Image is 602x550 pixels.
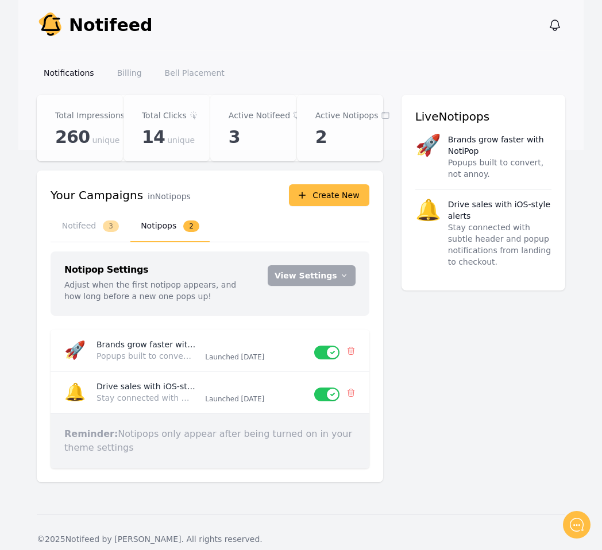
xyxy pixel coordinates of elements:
h3: Your Campaigns [51,187,143,203]
p: in Notipops [148,191,191,202]
p: Drive sales with iOS-style alerts [448,199,551,222]
button: Notipops2 [130,211,210,242]
p: Stay connected with subtle header and popup notifications from landing to checkout. [448,222,551,268]
p: Popups built to convert, not annoy. [448,157,551,180]
strong: Reminder: [64,428,118,439]
p: Brands grow faster with NotiPop [97,339,196,350]
p: Brands grow faster with NotiPop [448,134,551,157]
button: />GIF [175,381,199,413]
a: Bell Placement [158,63,231,83]
span: unique [167,134,195,146]
span: © 2025 Notifeed by [PERSON_NAME]. [37,534,184,544]
span: 260 [55,127,90,148]
span: 3 [103,220,119,232]
p: Popups built to convert, not annoy. [97,350,191,362]
span: All rights reserved. [186,534,262,544]
p: Active Notipops [315,109,379,122]
nav: Tabs [51,211,369,242]
h2: Don't see Notifeed in your header? Let me know and I'll set it up! ✅ [34,37,215,60]
p: Active Notifeed [229,109,290,122]
span: 🔔 [64,382,86,402]
iframe: gist-messenger-bubble-iframe [563,511,591,539]
h3: Live Notipops [415,109,551,125]
a: Billing [110,63,149,83]
span: unique [92,134,119,146]
span: 2 [183,220,199,232]
p: Adjust when the first notipop appears, and how long before a new one pops up! [64,279,254,302]
h1: Notifeed [34,14,215,31]
time: 2025-08-19T15:50:37.141Z [241,353,265,361]
span: 🔔 [415,199,441,268]
button: Notifeed3 [51,211,130,242]
span: 🚀 [64,340,86,360]
time: 2025-06-23T20:01:08.023Z [241,395,265,403]
span: 3 [229,127,240,148]
p: Notipops only appear after being turned on in your theme settings [51,413,369,468]
h3: Notipop Settings [64,265,254,274]
button: Create New [289,184,369,206]
p: Launched [205,394,304,404]
p: Stay connected with subtle header and popup notifications from landing to checkout. [97,392,191,404]
span: Notifeed [69,15,153,36]
img: Your Company [37,11,64,39]
a: Notifications [37,63,101,83]
g: /> [179,392,195,401]
p: Total Clicks [142,109,187,122]
p: Total Impressions [55,109,125,122]
span: We run on Gist [96,369,145,376]
p: Launched [205,353,304,362]
span: 2 [315,127,327,148]
tspan: GIF [183,394,192,400]
a: Notifeed [37,11,153,39]
span: 14 [142,127,165,148]
p: Drive sales with iOS-style alerts [97,381,196,392]
h4: Typically replies within a day . [46,71,142,82]
button: View Settings [268,265,356,286]
span: 🚀 [415,134,441,180]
